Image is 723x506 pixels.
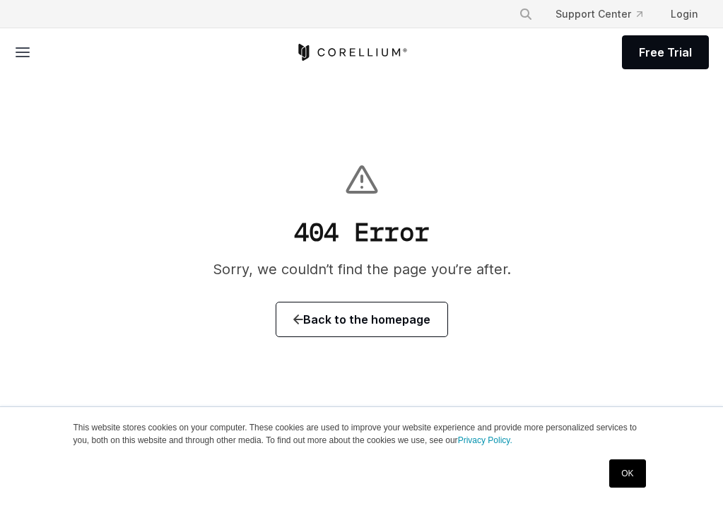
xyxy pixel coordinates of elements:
[507,1,709,27] div: Navigation Menu
[513,1,539,27] button: Search
[276,302,447,336] a: Back to the homepage
[74,421,650,447] p: This website stores cookies on your computer. These cookies are used to improve your website expe...
[609,459,645,488] a: OK
[293,311,430,328] span: Back to the homepage
[639,44,692,61] span: Free Trial
[544,1,654,27] a: Support Center
[659,1,709,27] a: Login
[622,35,709,69] a: Free Trial
[458,435,512,445] a: Privacy Policy.
[295,44,408,61] a: Corellium Home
